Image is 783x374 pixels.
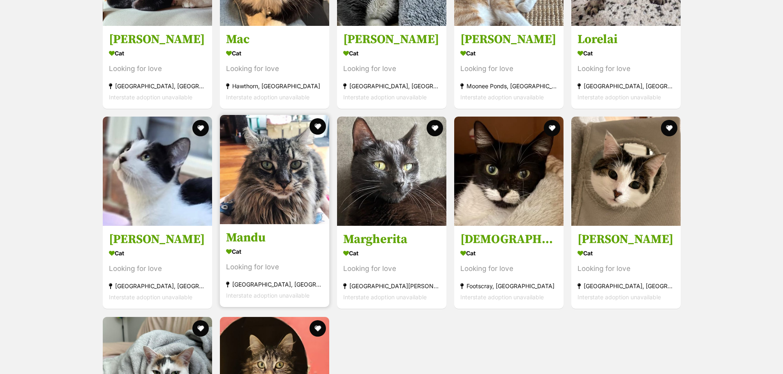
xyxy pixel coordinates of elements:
h3: [PERSON_NAME] [109,32,206,47]
span: Interstate adoption unavailable [343,294,427,301]
a: [PERSON_NAME] Cat Looking for love [GEOGRAPHIC_DATA], [GEOGRAPHIC_DATA] Interstate adoption unava... [571,226,681,309]
span: Interstate adoption unavailable [460,294,544,301]
a: Margherita Cat Looking for love [GEOGRAPHIC_DATA][PERSON_NAME][GEOGRAPHIC_DATA] Interstate adopti... [337,226,446,309]
div: Cat [226,47,323,59]
div: [GEOGRAPHIC_DATA], [GEOGRAPHIC_DATA] [577,281,674,292]
h3: [PERSON_NAME] [109,232,206,248]
div: [GEOGRAPHIC_DATA], [GEOGRAPHIC_DATA] [577,80,674,92]
div: Looking for love [109,264,206,275]
h3: [DEMOGRAPHIC_DATA] [PERSON_NAME] [460,232,557,248]
div: Looking for love [226,63,323,74]
div: Looking for love [577,264,674,275]
div: Looking for love [460,264,557,275]
div: Cat [226,246,323,258]
img: Mandu [220,115,329,224]
span: Interstate adoption unavailable [109,94,192,101]
button: favourite [427,120,443,136]
div: [GEOGRAPHIC_DATA][PERSON_NAME][GEOGRAPHIC_DATA] [343,281,440,292]
div: Looking for love [109,63,206,74]
img: Lady Stella [454,117,564,226]
h3: Lorelai [577,32,674,47]
div: Cat [109,248,206,259]
div: Looking for love [343,264,440,275]
div: Cat [577,248,674,259]
div: Moonee Ponds, [GEOGRAPHIC_DATA] [460,80,557,92]
div: Cat [460,47,557,59]
a: Mandu Cat Looking for love [GEOGRAPHIC_DATA], [GEOGRAPHIC_DATA] Interstate adoption unavailable f... [220,224,329,307]
img: Mollie [103,117,212,226]
div: Cat [460,248,557,259]
span: Interstate adoption unavailable [226,94,310,101]
div: [GEOGRAPHIC_DATA], [GEOGRAPHIC_DATA] [226,279,323,290]
h3: Mandu [226,230,323,246]
h3: [PERSON_NAME] [577,232,674,248]
button: favourite [310,118,326,135]
a: [PERSON_NAME] Cat Looking for love [GEOGRAPHIC_DATA], [GEOGRAPHIC_DATA] Interstate adoption unava... [103,226,212,309]
div: Cat [109,47,206,59]
span: Interstate adoption unavailable [577,294,661,301]
a: Lorelai Cat Looking for love [GEOGRAPHIC_DATA], [GEOGRAPHIC_DATA] Interstate adoption unavailable... [571,25,681,109]
a: Mac Cat Looking for love Hawthorn, [GEOGRAPHIC_DATA] Interstate adoption unavailable favourite [220,25,329,109]
div: Footscray, [GEOGRAPHIC_DATA] [460,281,557,292]
h3: [PERSON_NAME] [460,32,557,47]
h3: Margherita [343,232,440,248]
div: Looking for love [460,63,557,74]
a: [DEMOGRAPHIC_DATA] [PERSON_NAME] Cat Looking for love Footscray, [GEOGRAPHIC_DATA] Interstate ado... [454,226,564,309]
div: Cat [577,47,674,59]
h3: [PERSON_NAME] [343,32,440,47]
img: Rosie [571,117,681,226]
div: Looking for love [226,262,323,273]
button: favourite [192,320,209,337]
div: Cat [343,248,440,259]
div: Looking for love [343,63,440,74]
a: [PERSON_NAME] Cat Looking for love Moonee Ponds, [GEOGRAPHIC_DATA] Interstate adoption unavailabl... [454,25,564,109]
div: [GEOGRAPHIC_DATA], [GEOGRAPHIC_DATA] [109,281,206,292]
img: Margherita [337,117,446,226]
button: favourite [192,120,209,136]
div: [GEOGRAPHIC_DATA], [GEOGRAPHIC_DATA] [343,80,440,92]
a: [PERSON_NAME] Cat Looking for love [GEOGRAPHIC_DATA], [GEOGRAPHIC_DATA] Interstate adoption unava... [337,25,446,109]
span: Interstate adoption unavailable [343,94,427,101]
div: Cat [343,47,440,59]
h3: Mac [226,32,323,47]
span: Interstate adoption unavailable [577,94,661,101]
span: Interstate adoption unavailable [460,94,544,101]
button: favourite [661,120,677,136]
a: [PERSON_NAME] Cat Looking for love [GEOGRAPHIC_DATA], [GEOGRAPHIC_DATA] Interstate adoption unava... [103,25,212,109]
div: Hawthorn, [GEOGRAPHIC_DATA] [226,80,323,92]
span: Interstate adoption unavailable [226,292,310,299]
button: favourite [544,120,560,136]
div: [GEOGRAPHIC_DATA], [GEOGRAPHIC_DATA] [109,80,206,92]
span: Interstate adoption unavailable [109,294,192,301]
button: favourite [310,320,326,337]
div: Looking for love [577,63,674,74]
